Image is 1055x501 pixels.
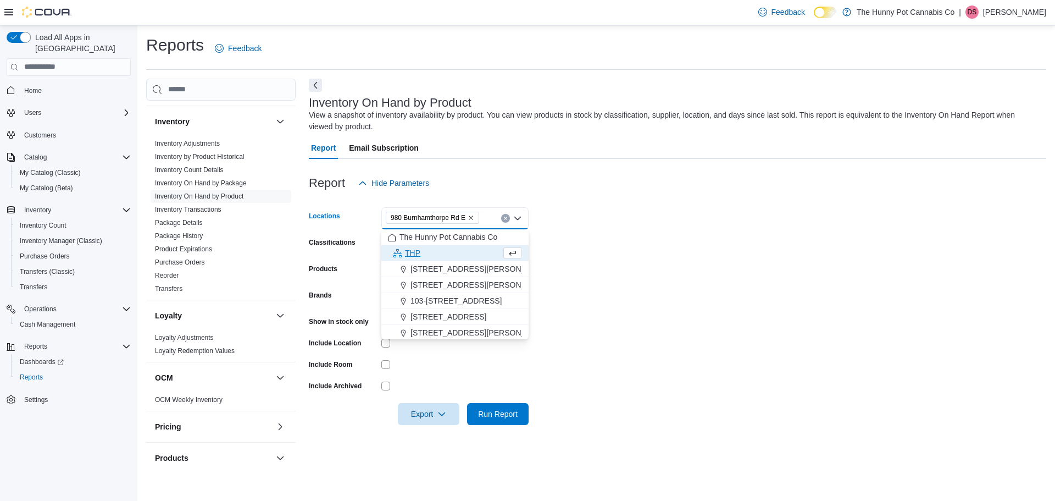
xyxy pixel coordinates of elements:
[15,219,71,232] a: Inventory Count
[354,172,434,194] button: Hide Parameters
[20,267,75,276] span: Transfers (Classic)
[20,203,131,217] span: Inventory
[11,354,135,370] a: Dashboards
[15,280,52,294] a: Transfers
[15,318,131,331] span: Cash Management
[11,249,135,264] button: Purchase Orders
[2,202,135,218] button: Inventory
[814,7,837,18] input: Dark Mode
[20,302,131,316] span: Operations
[20,129,60,142] a: Customers
[381,325,529,341] button: [STREET_ADDRESS][PERSON_NAME]
[155,116,271,127] button: Inventory
[309,177,345,190] h3: Report
[20,357,64,366] span: Dashboards
[2,301,135,317] button: Operations
[155,179,247,187] a: Inventory On Hand by Package
[20,373,43,382] span: Reports
[309,382,362,390] label: Include Archived
[381,245,529,261] button: THP
[24,206,51,214] span: Inventory
[155,153,245,161] a: Inventory by Product Historical
[155,192,243,201] span: Inventory On Hand by Product
[309,360,352,369] label: Include Room
[11,370,135,385] button: Reports
[371,178,429,189] span: Hide Parameters
[2,105,135,120] button: Users
[155,272,179,279] a: Reorder
[478,409,518,420] span: Run Report
[155,476,198,485] span: Catalog Export
[15,265,79,278] a: Transfers (Classic)
[155,258,205,267] span: Purchase Orders
[15,371,131,384] span: Reports
[155,192,243,200] a: Inventory On Hand by Product
[155,453,188,464] h3: Products
[155,232,203,240] span: Package History
[2,392,135,408] button: Settings
[22,7,71,18] img: Cova
[386,212,479,224] span: 980 Burnhamthorpe Rd E
[155,219,203,227] a: Package Details
[20,340,52,353] button: Reports
[146,393,296,411] div: OCM
[15,318,80,331] a: Cash Management
[155,285,182,293] a: Transfers
[2,127,135,143] button: Customers
[146,137,296,300] div: Inventory
[20,340,131,353] span: Reports
[381,309,529,325] button: [STREET_ADDRESS]
[381,261,529,277] button: [STREET_ADDRESS][PERSON_NAME]
[7,78,131,437] nav: Complex example
[274,309,287,322] button: Loyalty
[15,250,131,263] span: Purchase Orders
[15,355,131,368] span: Dashboards
[20,236,102,245] span: Inventory Manager (Classic)
[20,151,51,164] button: Catalog
[467,403,529,425] button: Run Report
[155,476,198,484] a: Catalog Export
[15,234,131,247] span: Inventory Manager (Classic)
[24,86,42,95] span: Home
[309,339,361,348] label: Include Location
[11,180,135,196] button: My Catalog (Beta)
[24,305,57,313] span: Operations
[20,128,131,142] span: Customers
[309,317,369,326] label: Show in stock only
[20,221,66,230] span: Inventory Count
[2,150,135,165] button: Catalog
[274,115,287,128] button: Inventory
[15,371,47,384] a: Reports
[20,393,52,406] a: Settings
[983,5,1046,19] p: [PERSON_NAME]
[15,181,77,195] a: My Catalog (Beta)
[410,311,486,322] span: [STREET_ADDRESS]
[309,212,340,221] label: Locations
[15,181,131,195] span: My Catalog (Beta)
[146,34,204,56] h1: Reports
[155,232,203,240] a: Package History
[410,295,502,306] span: 103-[STREET_ADDRESS]
[405,247,420,258] span: THP
[399,232,497,243] span: The Hunny Pot Cannabis Co
[155,258,205,266] a: Purchase Orders
[15,219,131,232] span: Inventory Count
[311,137,336,159] span: Report
[11,165,135,180] button: My Catalog (Classic)
[513,214,522,223] button: Close list of options
[20,252,70,261] span: Purchase Orders
[2,82,135,98] button: Home
[155,421,271,432] button: Pricing
[210,37,266,59] a: Feedback
[20,106,131,119] span: Users
[155,116,190,127] h3: Inventory
[349,137,419,159] span: Email Subscription
[155,245,212,253] a: Product Expirations
[20,283,47,291] span: Transfers
[146,331,296,362] div: Loyalty
[309,96,471,109] h3: Inventory On Hand by Product
[11,317,135,332] button: Cash Management
[11,264,135,279] button: Transfers (Classic)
